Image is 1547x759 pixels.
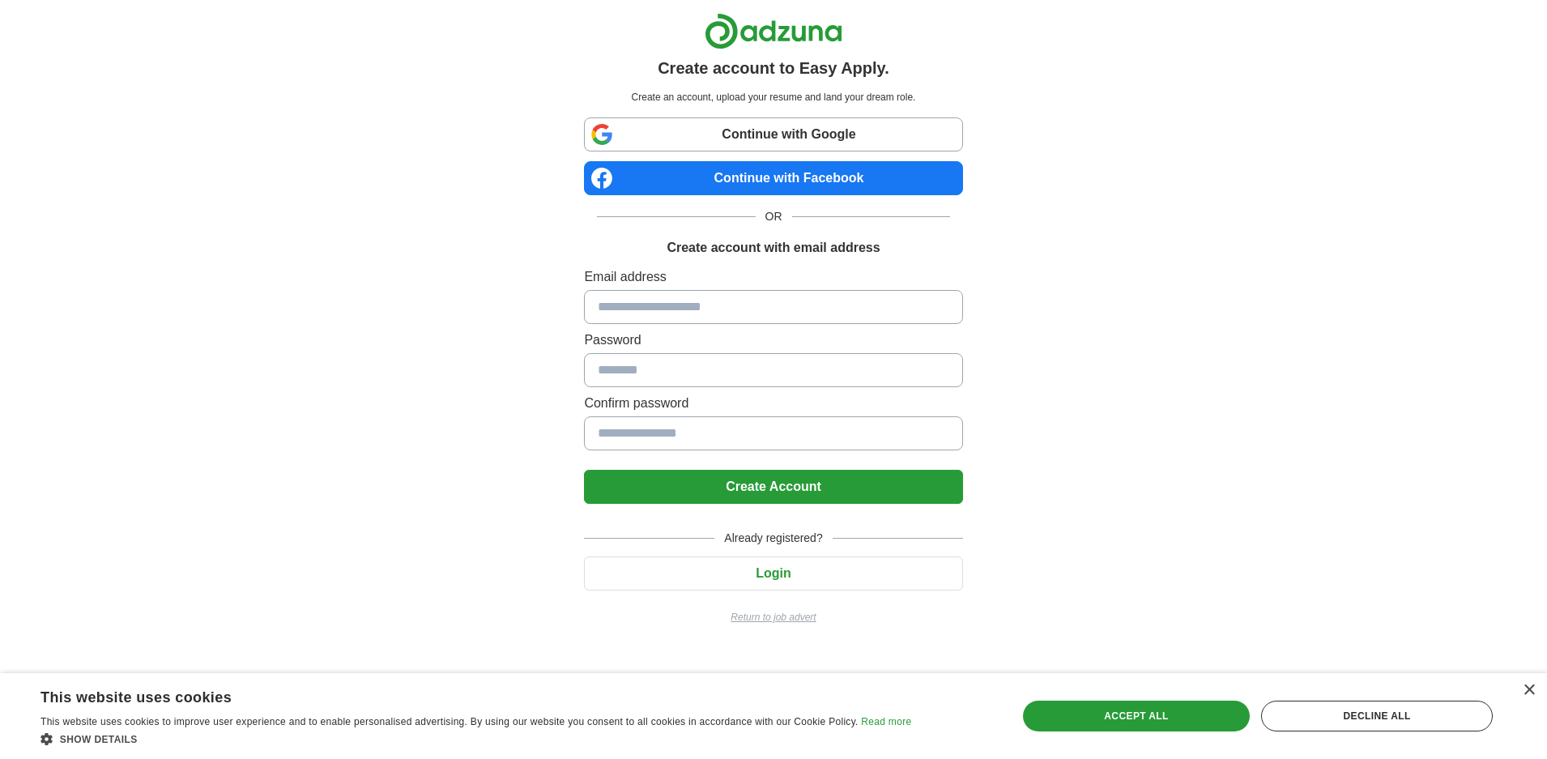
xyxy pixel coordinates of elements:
img: Adzuna logo [705,13,842,49]
span: Already registered? [714,530,832,547]
span: Show details [60,734,138,745]
span: OR [756,208,792,225]
label: Email address [584,267,962,287]
h1: Create account with email address [667,238,880,258]
span: This website uses cookies to improve user experience and to enable personalised advertising. By u... [40,716,859,727]
button: Create Account [584,470,962,504]
a: Login [584,566,962,580]
label: Confirm password [584,394,962,413]
div: This website uses cookies [40,683,871,707]
h1: Create account to Easy Apply. [658,56,889,80]
button: Login [584,556,962,591]
a: Read more, opens a new window [861,716,911,727]
div: Show details [40,731,911,747]
a: Return to job advert [584,610,962,625]
p: Create an account, upload your resume and land your dream role. [587,90,959,104]
a: Continue with Facebook [584,161,962,195]
div: Decline all [1261,701,1493,731]
div: Close [1523,684,1535,697]
label: Password [584,330,962,350]
a: Continue with Google [584,117,962,151]
div: Accept all [1023,701,1250,731]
